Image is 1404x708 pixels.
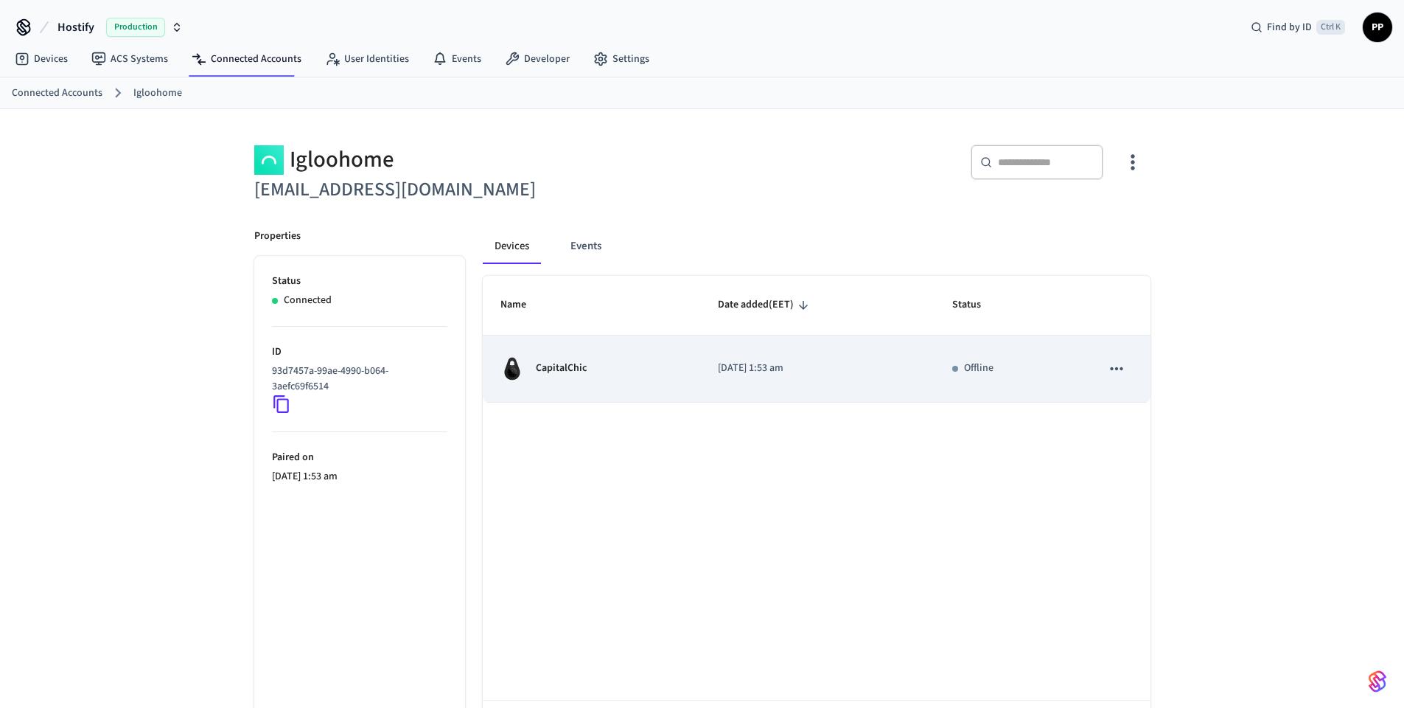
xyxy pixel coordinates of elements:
div: Find by IDCtrl K [1239,14,1357,41]
div: Igloohome [254,145,694,175]
button: Devices [483,229,541,264]
a: Igloohome [133,86,182,101]
a: Devices [3,46,80,72]
span: Production [106,18,165,37]
span: Find by ID [1267,20,1312,35]
span: Hostify [57,18,94,36]
a: Connected Accounts [180,46,313,72]
a: Connected Accounts [12,86,102,101]
p: [DATE] 1:53 am [272,469,447,485]
div: connected account tabs [483,229,1150,264]
p: Paired on [272,450,447,465]
a: Events [421,46,493,72]
p: CapitalChic [536,361,587,376]
p: Status [272,274,447,289]
a: Developer [493,46,581,72]
p: 93d7457a-99ae-4990-b064-3aefc69f6514 [272,364,441,395]
h6: [EMAIL_ADDRESS][DOMAIN_NAME] [254,175,694,205]
img: igloohome_logo [254,145,284,175]
p: ID [272,344,447,360]
p: Offline [964,361,993,376]
span: PP [1364,14,1391,41]
p: Connected [284,293,332,308]
img: igloohome_igke [500,357,524,381]
span: Date added(EET) [718,294,813,316]
a: ACS Systems [80,46,180,72]
a: Settings [581,46,661,72]
img: SeamLogoGradient.69752ec5.svg [1369,670,1386,693]
p: [DATE] 1:53 am [718,361,916,376]
a: User Identities [313,46,421,72]
span: Status [952,294,1000,316]
button: PP [1363,13,1392,42]
p: Properties [254,229,301,244]
span: Ctrl K [1316,20,1345,35]
button: Events [559,229,613,264]
span: Name [500,294,545,316]
table: sticky table [483,276,1150,403]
